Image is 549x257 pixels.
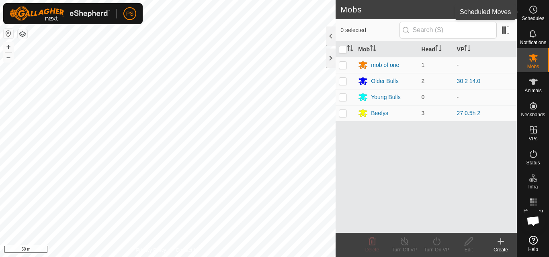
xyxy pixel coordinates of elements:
[453,246,485,253] div: Edit
[371,77,398,85] div: Older Bulls
[529,136,537,141] span: VPs
[422,94,425,100] span: 0
[526,160,540,165] span: Status
[18,29,27,39] button: Map Layers
[520,40,546,45] span: Notifications
[504,4,509,16] span: 4
[485,246,517,253] div: Create
[420,246,453,253] div: Turn On VP
[136,247,166,254] a: Privacy Policy
[422,62,425,68] span: 1
[454,89,517,105] td: -
[399,22,497,38] input: Search (S)
[388,246,420,253] div: Turn Off VP
[4,29,13,38] button: Reset Map
[418,42,454,57] th: Head
[340,26,399,34] span: 0 selected
[365,247,379,253] span: Delete
[347,46,353,53] p-sorticon: Activate to sort
[422,110,425,116] span: 3
[522,16,544,21] span: Schedules
[126,10,134,18] span: PS
[528,247,538,252] span: Help
[4,53,13,62] button: –
[523,208,543,213] span: Heatmap
[355,42,418,57] th: Mob
[464,46,471,53] p-sorticon: Activate to sort
[4,42,13,52] button: +
[457,110,480,116] a: 27 0.5h 2
[422,78,425,84] span: 2
[524,88,542,93] span: Animals
[517,233,549,255] a: Help
[527,64,539,69] span: Mobs
[176,247,199,254] a: Contact Us
[454,57,517,73] td: -
[521,209,545,233] div: Open chat
[454,42,517,57] th: VP
[371,61,399,69] div: mob of one
[371,93,400,101] div: Young Bulls
[528,184,538,189] span: Infra
[340,5,504,14] h2: Mobs
[521,112,545,117] span: Neckbands
[10,6,110,21] img: Gallagher Logo
[457,78,480,84] a: 30 2 14.0
[435,46,442,53] p-sorticon: Activate to sort
[371,109,388,117] div: Beefys
[370,46,376,53] p-sorticon: Activate to sort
